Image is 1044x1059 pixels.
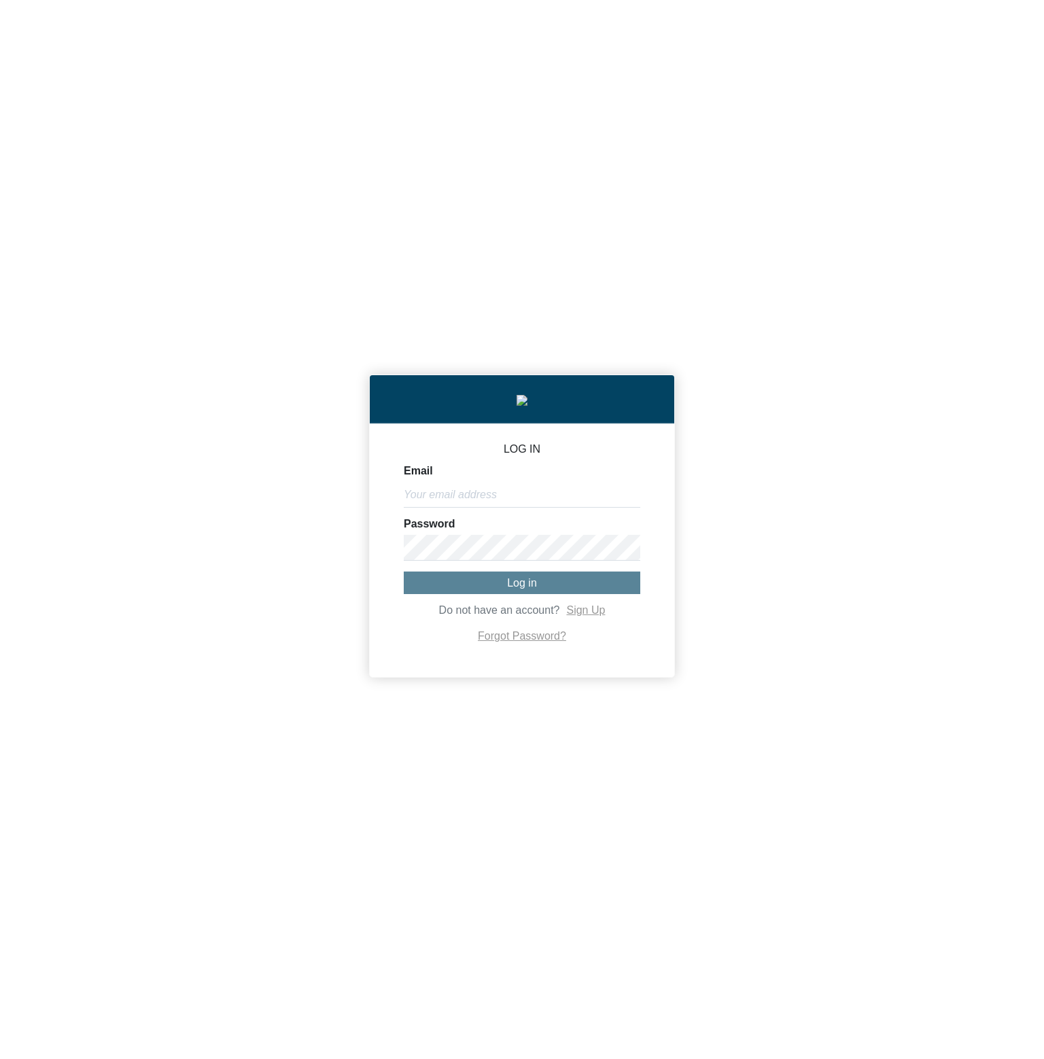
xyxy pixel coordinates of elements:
[566,604,605,616] a: Sign Up
[404,572,640,594] button: Log in
[404,466,433,476] label: Email
[404,444,640,455] p: LOG IN
[439,604,560,616] span: Do not have an account?
[507,577,537,589] span: Log in
[404,482,640,508] input: Your email address
[404,519,455,529] label: Password
[517,395,527,406] img: insight-logo-2.png
[478,630,566,642] a: Forgot Password?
